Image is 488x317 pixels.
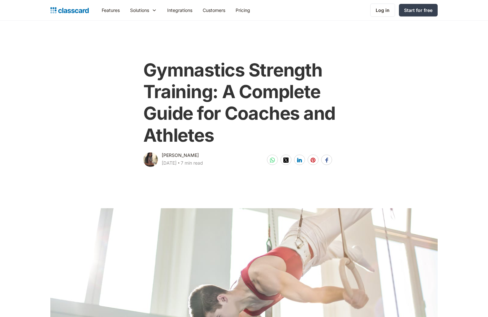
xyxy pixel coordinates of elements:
img: facebook-white sharing button [324,158,329,163]
a: Log in [370,4,395,17]
img: twitter-white sharing button [283,158,289,163]
a: Pricing [230,3,255,17]
div: [PERSON_NAME] [162,151,199,159]
div: Solutions [130,7,149,14]
div: Log in [376,7,390,14]
a: Integrations [162,3,198,17]
a: Customers [198,3,230,17]
div: 7 min read [181,159,203,167]
a: Features [97,3,125,17]
a: Start for free [399,4,438,16]
h1: Gymnastics Strength Training: A Complete Guide for Coaches and Athletes [143,59,344,146]
img: pinterest-white sharing button [310,158,316,163]
a: Logo [50,6,89,15]
div: ‧ [177,159,181,168]
img: linkedin-white sharing button [297,158,302,163]
img: whatsapp-white sharing button [270,158,275,163]
div: Start for free [404,7,432,14]
div: [DATE] [162,159,177,167]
